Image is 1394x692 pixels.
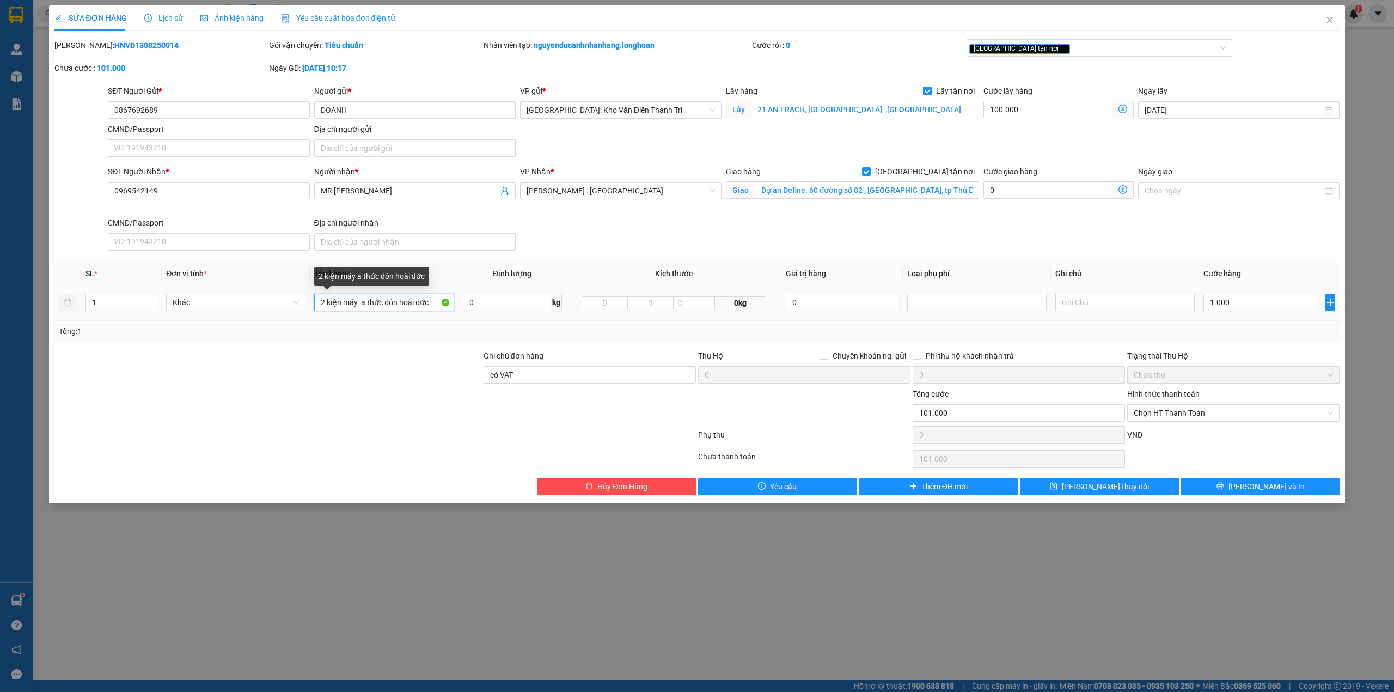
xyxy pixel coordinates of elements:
button: delete [59,294,76,311]
span: Đơn vị tính [166,269,207,278]
span: exclamation-circle [758,482,766,491]
div: SĐT Người Gửi [108,85,309,97]
div: Cước rồi : [752,39,964,51]
span: Hà Nội: Kho Văn Điển Thanh Trì [527,102,715,118]
span: close [1325,16,1334,25]
div: VP gửi [520,85,722,97]
b: HNVD1308250014 [114,41,179,50]
span: Khác [173,294,299,311]
span: Giao hàng [726,167,761,176]
input: D [582,296,628,309]
span: delete [585,482,593,491]
span: Lấy tận nơi [932,85,979,97]
span: Thêm ĐH mới [921,481,968,493]
span: Giá trị hàng [786,269,826,278]
span: Thu Hộ [698,351,723,360]
span: edit [54,14,62,22]
input: Lấy tận nơi [751,101,979,118]
span: Lấy [726,101,751,118]
span: user-add [500,186,509,195]
label: Ghi chú đơn hàng [484,351,543,360]
span: [GEOGRAPHIC_DATA] tận nơi [871,166,979,178]
div: Gói vận chuyển: [269,39,481,51]
input: Cước giao hàng [983,181,1112,199]
button: deleteHủy Đơn Hàng [537,478,696,495]
label: Ngày lấy [1138,87,1167,95]
label: Ngày giao [1138,167,1172,176]
span: VP Nhận [520,167,551,176]
span: close [1060,46,1066,51]
span: picture [200,14,208,22]
span: Lấy hàng [726,87,757,95]
div: Phụ thu [697,429,912,448]
span: save [1050,482,1057,491]
span: clock-circle [144,14,152,22]
span: printer [1216,482,1224,491]
input: C [673,296,715,309]
span: [PERSON_NAME] và In [1228,481,1305,493]
input: Ghi Chú [1055,294,1195,311]
div: Địa chỉ người nhận [314,217,516,229]
span: Mã đơn: HNVD1408250003 [4,58,168,73]
input: Ghi chú đơn hàng [484,366,696,384]
label: Cước lấy hàng [983,87,1032,95]
span: [PHONE_NUMBER] [4,23,83,43]
span: Phí thu hộ khách nhận trả [921,350,1018,362]
input: Ngày lấy [1145,104,1323,116]
span: Chọn HT Thanh Toán [1134,405,1333,421]
label: Hình thức thanh toán [1127,390,1200,398]
span: dollar-circle [1118,105,1127,113]
img: icon [281,14,290,23]
span: Giao [726,181,755,199]
div: [PERSON_NAME]: [54,39,267,51]
div: CMND/Passport [108,123,309,135]
button: Close [1314,5,1345,36]
input: Địa chỉ của người gửi [314,139,516,157]
span: SL [85,269,94,278]
span: 10:18:54 [DATE] [4,75,68,84]
div: SĐT Người Nhận [108,166,309,178]
th: Ghi chú [1051,263,1199,284]
b: 0 [786,41,790,50]
button: exclamation-circleYêu cầu [698,478,857,495]
span: VND [1127,430,1142,439]
div: Tổng: 1 [59,325,537,337]
b: [DATE] 10:17 [302,64,346,72]
span: plus [909,482,917,491]
input: R [627,296,674,309]
div: Ngày GD: [269,62,481,74]
span: [GEOGRAPHIC_DATA] tận nơi [969,44,1070,54]
span: Chuyển khoản ng. gửi [828,350,910,362]
label: Cước giao hàng [983,167,1037,176]
span: Yêu cầu [770,481,797,493]
div: CMND/Passport [108,217,309,229]
span: CÔNG TY TNHH CHUYỂN PHÁT NHANH BẢO AN [95,23,200,43]
button: printer[PERSON_NAME] và In [1181,478,1340,495]
span: Cước hàng [1203,269,1241,278]
span: plus [1325,298,1335,307]
span: 0kg [715,296,766,309]
b: 101.000 [97,64,125,72]
span: SỬA ĐƠN HÀNG [54,14,127,22]
span: Chưa thu [1134,367,1333,383]
button: plus [1325,294,1335,311]
input: Cước lấy hàng [983,101,1112,118]
div: 2 kiện máy a thức đón hoài đức [314,267,429,286]
div: Trạng thái Thu Hộ [1127,350,1340,362]
span: Tổng cước [913,390,949,398]
span: dollar-circle [1118,185,1127,194]
div: Người nhận [314,166,516,178]
span: Lịch sử [144,14,183,22]
span: [PERSON_NAME] thay đổi [1062,481,1149,493]
input: Giao tận nơi [755,181,979,199]
input: Địa chỉ của người nhận [314,233,516,251]
button: plusThêm ĐH mới [859,478,1018,495]
div: Người gửi [314,85,516,97]
div: Nhân viên tạo: [484,39,750,51]
span: Hủy Đơn Hàng [597,481,647,493]
div: Chưa cước : [54,62,267,74]
button: save[PERSON_NAME] thay đổi [1020,478,1179,495]
input: Ngày giao [1145,185,1323,197]
span: Kích thước [655,269,693,278]
span: kg [551,294,562,311]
